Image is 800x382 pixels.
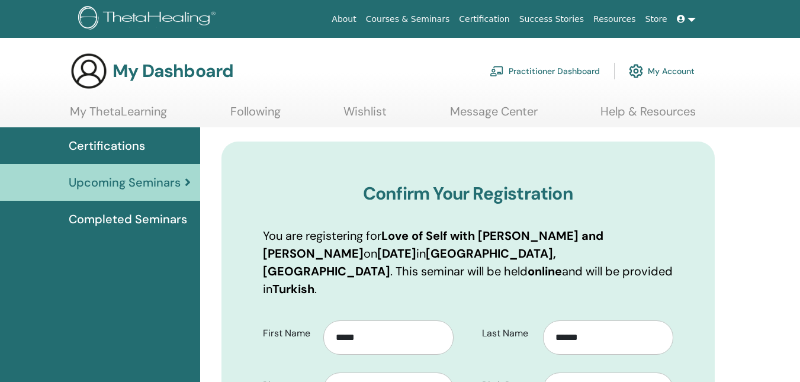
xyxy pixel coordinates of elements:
a: Resources [589,8,641,30]
span: Certifications [69,137,145,155]
a: Certification [454,8,514,30]
b: online [528,264,562,279]
a: Store [641,8,672,30]
b: [DATE] [377,246,416,261]
img: cog.svg [629,61,643,81]
img: generic-user-icon.jpg [70,52,108,90]
h3: My Dashboard [113,60,233,82]
img: logo.png [78,6,220,33]
a: About [327,8,361,30]
span: Upcoming Seminars [69,174,181,191]
a: Help & Resources [600,104,696,127]
label: Last Name [473,322,543,345]
a: Practitioner Dashboard [490,58,600,84]
img: chalkboard-teacher.svg [490,66,504,76]
p: You are registering for on in . This seminar will be held and will be provided in . [263,227,673,298]
a: Message Center [450,104,538,127]
a: Success Stories [515,8,589,30]
label: First Name [254,322,324,345]
b: Love of Self with [PERSON_NAME] and [PERSON_NAME] [263,228,603,261]
h3: Confirm Your Registration [263,183,673,204]
a: My Account [629,58,695,84]
a: Courses & Seminars [361,8,455,30]
a: Wishlist [343,104,387,127]
a: My ThetaLearning [70,104,167,127]
b: Turkish [272,281,314,297]
span: Completed Seminars [69,210,187,228]
a: Following [230,104,281,127]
